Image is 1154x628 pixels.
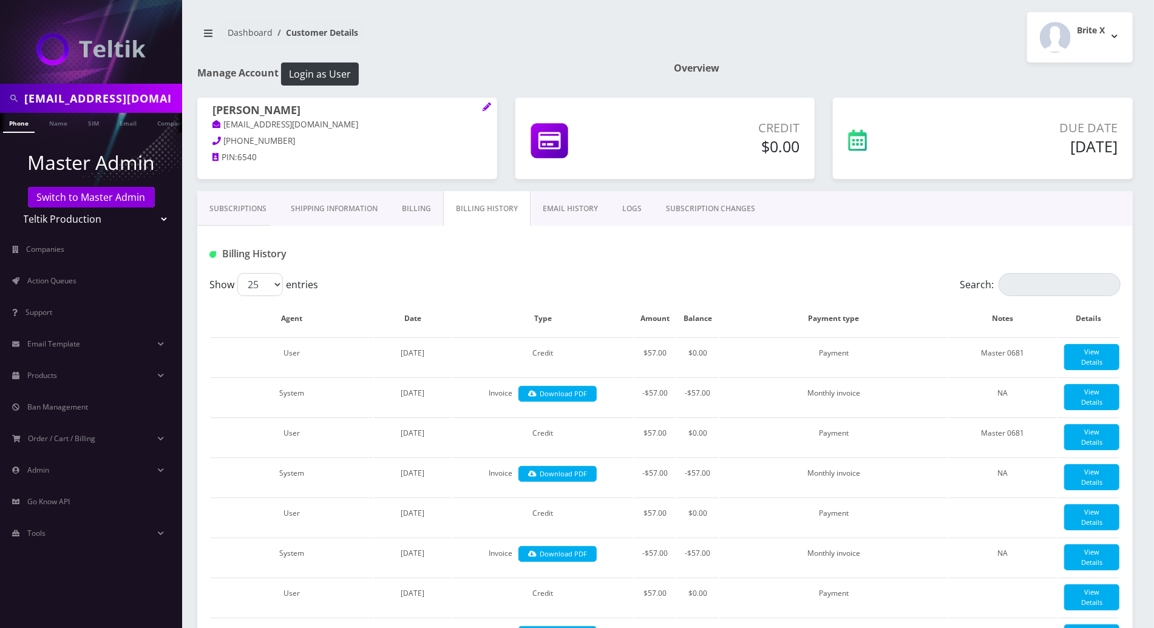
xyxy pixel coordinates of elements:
span: Email Template [27,339,80,349]
span: Go Know API [27,496,70,507]
td: -$57.00 [634,377,676,416]
td: Monthly invoice [720,457,948,496]
a: Name [43,113,73,132]
a: Switch to Master Admin [28,187,155,208]
label: Search: [960,273,1121,296]
td: -$57.00 [677,377,719,416]
a: Company [151,113,192,132]
td: $57.00 [634,578,676,616]
th: Amount [634,301,676,336]
td: Payment [720,337,948,376]
td: -$57.00 [677,457,719,496]
button: Login as User [281,62,359,86]
td: Invoice [453,538,633,576]
span: Ban Management [27,402,88,412]
td: Credit [453,498,633,536]
td: Invoice [453,377,633,416]
th: Agent [211,301,373,336]
td: Master 0681 [949,417,1057,456]
button: Brite X [1027,12,1133,62]
p: Due Date [944,119,1118,137]
td: -$57.00 [634,538,676,576]
a: SUBSCRIPTION CHANGES [654,191,767,226]
a: View Details [1064,544,1119,570]
span: [DATE] [401,548,424,558]
h5: [DATE] [944,137,1118,155]
h1: Manage Account [197,62,656,86]
a: View Details [1064,504,1119,530]
td: User [211,578,373,616]
td: $57.00 [634,498,676,536]
a: View Details [1064,424,1119,450]
td: Monthly invoice [720,538,948,576]
td: $0.00 [677,337,719,376]
a: [EMAIL_ADDRESS][DOMAIN_NAME] [212,119,359,131]
a: Login as User [279,66,359,79]
span: Action Queues [27,275,76,286]
h1: Overview [674,62,1133,74]
td: Payment [720,578,948,616]
span: [DATE] [401,388,424,398]
span: Support [25,307,52,317]
span: [PHONE_NUMBER] [224,135,296,146]
a: View Details [1064,384,1119,410]
span: Products [27,370,57,380]
input: Search: [999,273,1121,296]
span: [DATE] [401,508,424,518]
span: [DATE] [401,468,424,478]
th: Payment type [720,301,948,336]
a: SIM [82,113,105,132]
span: 6540 [237,152,257,163]
th: Notes [949,301,1057,336]
nav: breadcrumb [197,20,656,55]
span: Tools [27,528,46,538]
td: System [211,457,373,496]
td: System [211,538,373,576]
a: Download PDF [518,466,597,482]
p: Credit [650,119,799,137]
td: Master 0681 [949,337,1057,376]
td: NA [949,538,1057,576]
a: Email [114,113,143,132]
a: EMAIL HISTORY [531,191,610,226]
a: Shipping Information [279,191,390,226]
th: Date [374,301,452,336]
td: NA [949,457,1057,496]
td: $57.00 [634,417,676,456]
span: Companies [27,244,65,254]
a: Download PDF [518,546,597,562]
a: View Details [1064,464,1119,490]
label: Show entries [209,273,318,296]
a: Billing History [443,191,531,226]
img: Teltik Production [36,33,146,66]
th: Details [1058,301,1119,336]
td: NA [949,377,1057,416]
td: -$57.00 [677,538,719,576]
td: User [211,417,373,456]
span: [DATE] [401,428,424,438]
td: User [211,498,373,536]
td: Payment [720,417,948,456]
td: -$57.00 [634,457,676,496]
span: [DATE] [401,348,424,358]
a: Phone [3,113,35,133]
input: Search in Company [24,87,179,110]
a: View Details [1064,584,1119,610]
td: $0.00 [677,578,719,616]
th: Type [453,301,633,336]
td: Credit [453,578,633,616]
td: Invoice [453,457,633,496]
td: User [211,337,373,376]
td: Monthly invoice [720,377,948,416]
td: System [211,377,373,416]
h2: Brite X [1077,25,1105,36]
td: $0.00 [677,417,719,456]
td: Credit [453,417,633,456]
td: Payment [720,498,948,536]
select: Showentries [237,273,283,296]
li: Customer Details [273,26,358,39]
a: Subscriptions [197,191,279,226]
td: Credit [453,337,633,376]
span: Order / Cart / Billing [29,433,96,444]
